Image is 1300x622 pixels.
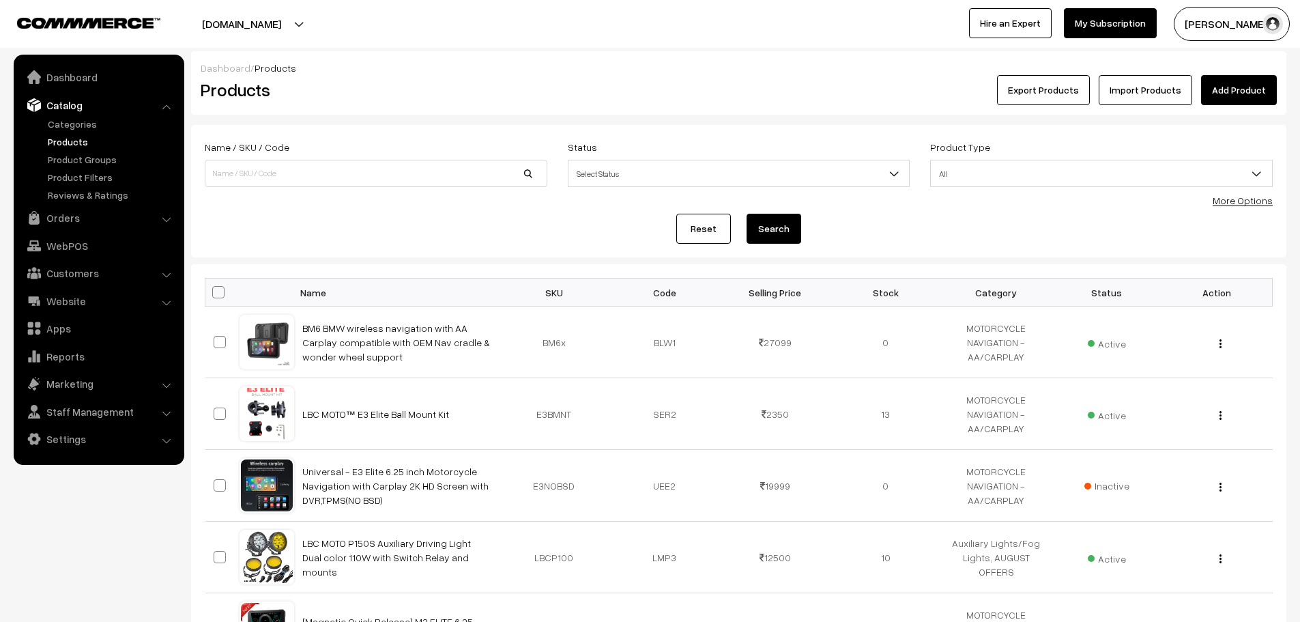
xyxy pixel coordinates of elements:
[499,450,609,522] td: E3NOBSD
[1201,75,1277,105] a: Add Product
[302,322,490,363] a: BM6 BMW wireless navigation with AA Carplay compatible with OEM Nav cradle & wonder wheel support
[499,307,609,378] td: BM6x
[1088,548,1126,566] span: Active
[17,14,136,30] a: COMMMERCE
[1084,479,1129,493] span: Inactive
[609,522,720,593] td: LMP3
[302,408,449,420] a: LBC MOTO™ E3 Elite Ball Mount Kit
[17,289,179,313] a: Website
[1174,7,1290,41] button: [PERSON_NAME]
[17,261,179,285] a: Customers
[568,162,910,186] span: Select Status
[44,152,179,167] a: Product Groups
[720,450,830,522] td: 19999
[830,307,941,378] td: 0
[154,7,329,41] button: [DOMAIN_NAME]
[17,206,179,230] a: Orders
[17,93,179,117] a: Catalog
[720,378,830,450] td: 2350
[201,79,546,100] h2: Products
[499,378,609,450] td: E3BMNT
[201,61,1277,75] div: /
[17,371,179,396] a: Marketing
[1052,279,1162,307] th: Status
[17,316,179,341] a: Apps
[302,466,489,506] a: Universal - E3 Elite 6.25 inch Motorcycle Navigation with Carplay 2K HD Screen with DVR,TPMS(NO BSD)
[1219,411,1222,420] img: Menu
[17,399,179,424] a: Staff Management
[720,279,830,307] th: Selling Price
[302,537,471,578] a: LBC MOTO P150S Auxiliary Driving Light Dual color 110W with Switch Relay and mounts
[609,378,720,450] td: SER2
[830,378,941,450] td: 13
[205,160,547,187] input: Name / SKU / Code
[568,140,597,154] label: Status
[830,522,941,593] td: 10
[1099,75,1192,105] a: Import Products
[499,522,609,593] td: LBCP100
[676,214,731,244] a: Reset
[1088,333,1126,351] span: Active
[1219,483,1222,492] img: Menu
[17,234,179,258] a: WebPOS
[941,522,1052,593] td: Auxiliary Lights/Fog Lights, AUGUST OFFERS
[201,62,250,74] a: Dashboard
[44,170,179,184] a: Product Filters
[499,279,609,307] th: SKU
[720,307,830,378] td: 27099
[1064,8,1157,38] a: My Subscription
[17,344,179,369] a: Reports
[930,160,1273,187] span: All
[17,427,179,451] a: Settings
[1162,279,1273,307] th: Action
[830,279,941,307] th: Stock
[1219,554,1222,563] img: Menu
[44,188,179,202] a: Reviews & Ratings
[720,522,830,593] td: 12500
[255,62,296,74] span: Products
[17,18,160,28] img: COMMMERCE
[930,140,990,154] label: Product Type
[568,160,910,187] span: Select Status
[1219,339,1222,348] img: Menu
[1262,14,1283,34] img: user
[941,279,1052,307] th: Category
[17,65,179,89] a: Dashboard
[609,307,720,378] td: BLW1
[941,450,1052,522] td: MOTORCYCLE NAVIGATION - AA/CARPLAY
[747,214,801,244] button: Search
[830,450,941,522] td: 0
[609,279,720,307] th: Code
[931,162,1272,186] span: All
[1213,195,1273,206] a: More Options
[969,8,1052,38] a: Hire an Expert
[941,378,1052,450] td: MOTORCYCLE NAVIGATION - AA/CARPLAY
[1088,405,1126,423] span: Active
[44,117,179,131] a: Categories
[997,75,1090,105] button: Export Products
[294,279,499,307] th: Name
[941,307,1052,378] td: MOTORCYCLE NAVIGATION - AA/CARPLAY
[609,450,720,522] td: UEE2
[205,140,289,154] label: Name / SKU / Code
[44,135,179,149] a: Products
